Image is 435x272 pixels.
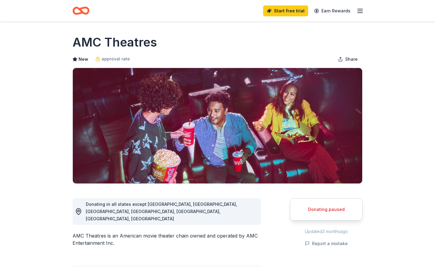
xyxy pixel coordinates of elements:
[86,202,237,221] span: Donating in all states except [GEOGRAPHIC_DATA], [GEOGRAPHIC_DATA], [GEOGRAPHIC_DATA], [GEOGRAPHI...
[305,240,348,247] button: Report a mistake
[290,228,362,235] div: Updated 3 months ago
[95,55,130,63] a: approval rate
[72,34,157,51] h1: AMC Theatres
[72,4,89,18] a: Home
[263,5,308,16] a: Start free trial
[333,53,362,65] button: Share
[73,68,362,183] img: Image for AMC Theatres
[79,56,88,63] span: New
[298,206,355,213] div: Donating paused
[72,232,261,247] div: AMC Theatres is an American movie theater chain owned and operated by AMC Entertainment Inc.
[101,55,130,63] span: approval rate
[345,56,358,63] span: Share
[311,5,354,16] a: Earn Rewards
